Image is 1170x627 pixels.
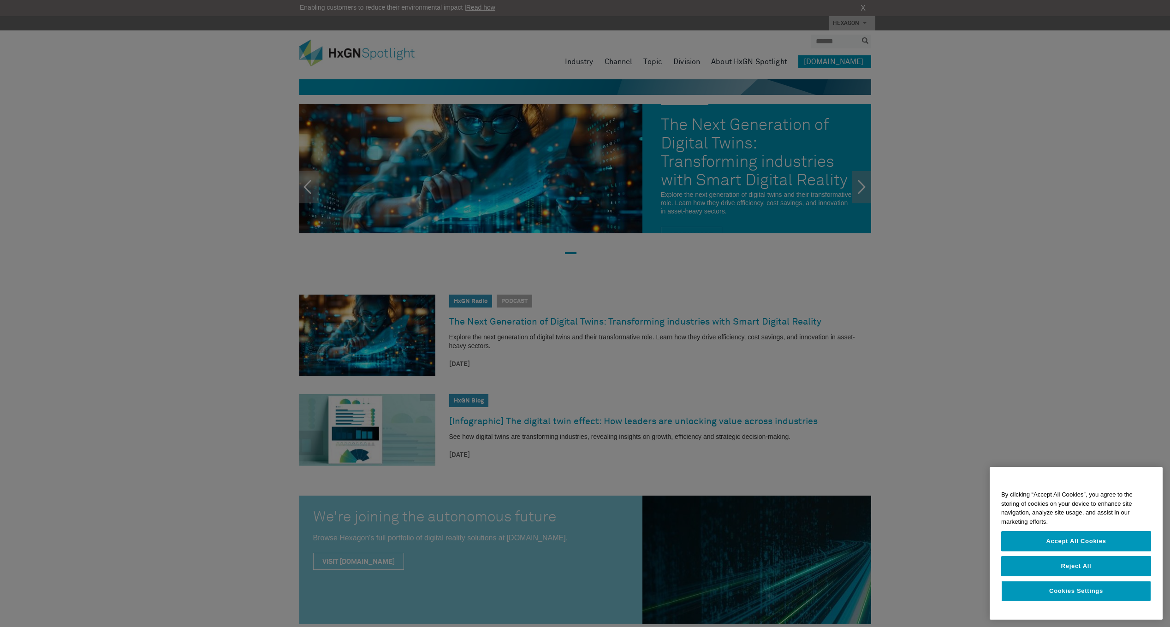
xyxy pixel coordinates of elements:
div: Privacy [990,467,1163,620]
div: By clicking “Accept All Cookies”, you agree to the storing of cookies on your device to enhance s... [990,485,1163,531]
button: Reject All [1001,556,1151,576]
button: Cookies Settings [1001,581,1151,601]
button: Accept All Cookies [1001,531,1151,551]
div: Cookie banner [990,467,1163,620]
